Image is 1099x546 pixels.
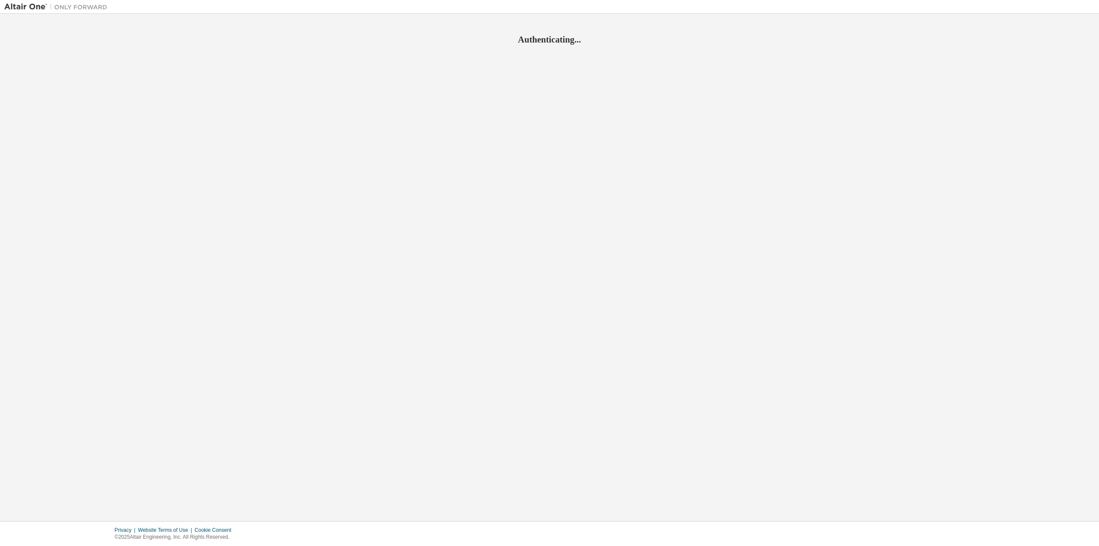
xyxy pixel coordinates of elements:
div: Cookie Consent [194,527,236,534]
h2: Authenticating... [4,34,1095,45]
div: Privacy [115,527,138,534]
div: Website Terms of Use [138,527,194,534]
p: © 2025 Altair Engineering, Inc. All Rights Reserved. [115,534,237,541]
img: Altair One [4,3,112,11]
